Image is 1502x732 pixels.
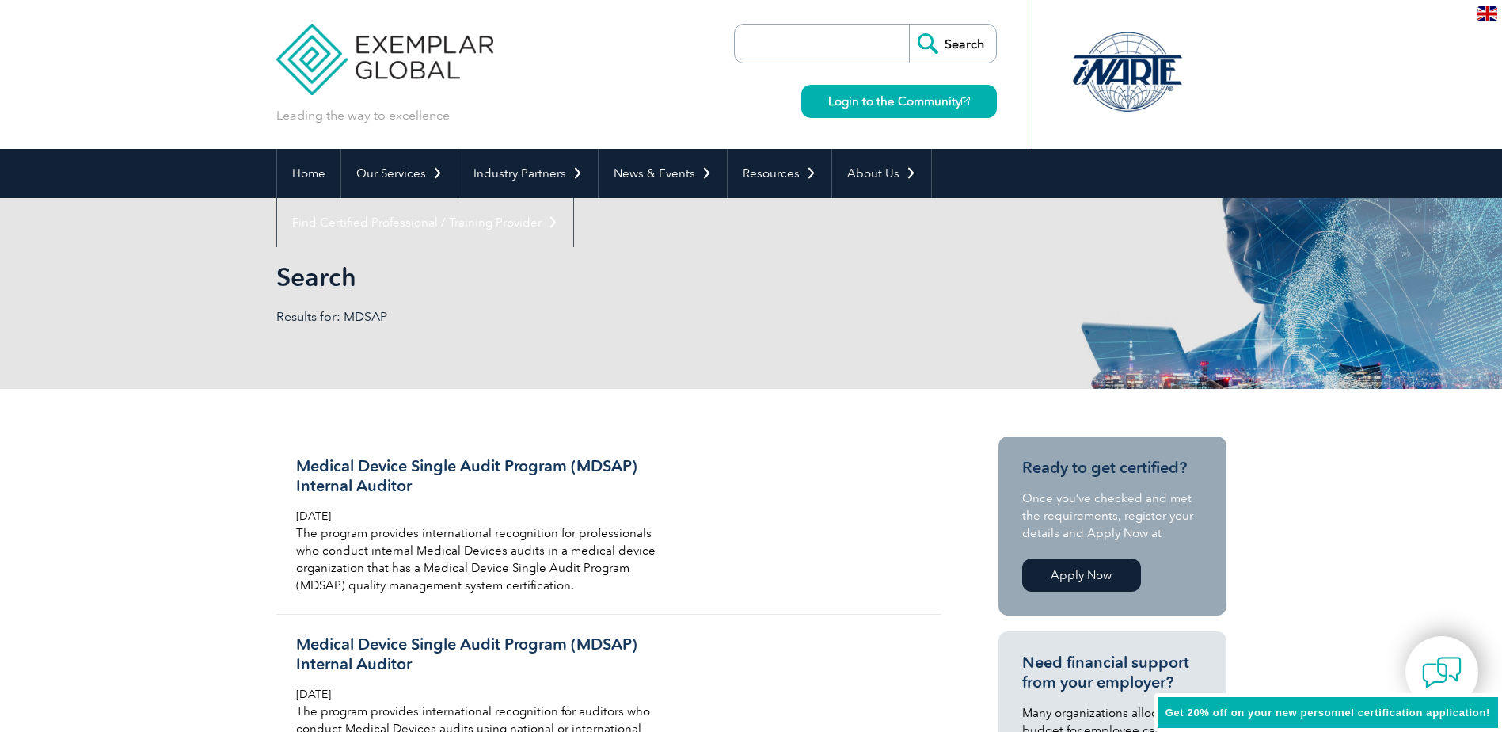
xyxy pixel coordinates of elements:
[599,149,727,198] a: News & Events
[1422,653,1462,692] img: contact-chat.png
[276,261,884,292] h1: Search
[1165,707,1490,719] span: Get 20% off on your new personnel certification application!
[832,149,931,198] a: About Us
[296,456,671,496] h3: Medical Device Single Audit Program (MDSAP) Internal Auditor
[1022,653,1203,692] h3: Need financial support from your employer?
[296,688,331,701] span: [DATE]
[276,437,941,615] a: Medical Device Single Audit Program (MDSAP) Internal Auditor [DATE] The program provides internat...
[1022,458,1203,478] h3: Ready to get certified?
[1022,490,1203,542] p: Once you’ve checked and met the requirements, register your details and Apply Now at
[961,97,970,105] img: open_square.png
[801,85,997,118] a: Login to the Community
[276,107,450,124] p: Leading the way to excellence
[277,198,573,247] a: Find Certified Professional / Training Provider
[277,149,340,198] a: Home
[296,509,331,523] span: [DATE]
[458,149,598,198] a: Industry Partners
[296,524,671,594] p: The program provides international recognition for professionals who conduct internal Medical Dev...
[276,308,751,326] p: Results for: MDSAP
[728,149,831,198] a: Resources
[296,635,671,674] h3: Medical Device Single Audit Program (MDSAP) Internal Auditor
[1477,6,1497,21] img: en
[909,25,996,63] input: Search
[1022,559,1141,592] a: Apply Now
[341,149,458,198] a: Our Services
